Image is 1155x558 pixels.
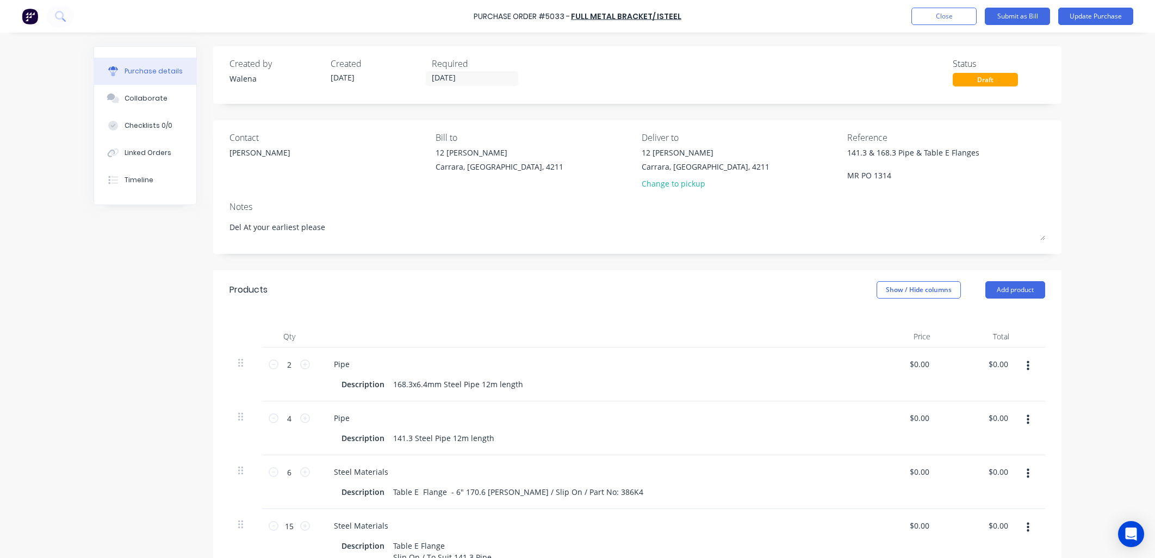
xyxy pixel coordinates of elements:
button: Close [911,8,977,25]
div: Carrara, [GEOGRAPHIC_DATA], 4211 [436,161,563,172]
div: Collaborate [125,94,167,103]
div: Table E Flange - 6" 170.6 [PERSON_NAME] / Slip On / Part No: 386K4 [389,484,648,500]
div: Steel Materials [325,464,397,480]
div: Notes [229,200,1045,213]
div: Required [432,57,524,70]
div: Description [337,376,389,392]
button: Checklists 0/0 [94,112,196,139]
div: Bill to [436,131,634,144]
div: Purchase details [125,66,183,76]
button: Timeline [94,166,196,194]
div: Description [337,538,389,554]
div: Draft [953,73,1018,86]
div: Walena [229,73,322,84]
div: 168.3x6.4mm Steel Pipe 12m length [389,376,527,392]
a: Full Metal Bracket/ ISTEEL [571,11,681,22]
div: Pipe [325,410,358,426]
img: Factory [22,8,38,24]
div: Timeline [125,175,153,185]
button: Show / Hide columns [877,281,961,299]
div: Pipe [325,356,358,372]
button: Purchase details [94,58,196,85]
div: [PERSON_NAME] [229,147,290,158]
div: Steel Materials [325,518,397,534]
div: Purchase Order #5033 - [474,11,570,22]
textarea: Del At your earliest please [229,216,1045,240]
button: Submit as Bill [985,8,1050,25]
div: Contact [229,131,427,144]
textarea: 141.3 & 168.3 Pipe & Table E Flanges MR PO 1314 [847,147,983,181]
div: Price [860,326,939,348]
div: Open Intercom Messenger [1118,521,1144,547]
div: Description [337,430,389,446]
button: Collaborate [94,85,196,112]
div: Linked Orders [125,148,171,158]
div: Products [229,283,268,296]
div: 141.3 Steel Pipe 12m length [389,430,499,446]
div: Total [939,326,1018,348]
div: Description [337,484,389,500]
div: Created by [229,57,322,70]
div: 12 [PERSON_NAME] [436,147,563,158]
button: Linked Orders [94,139,196,166]
div: Carrara, [GEOGRAPHIC_DATA], 4211 [642,161,769,172]
div: Checklists 0/0 [125,121,172,131]
div: Deliver to [642,131,840,144]
div: Status [953,57,1045,70]
div: Qty [262,326,316,348]
div: Change to pickup [642,178,769,189]
div: Created [331,57,423,70]
div: Reference [847,131,1045,144]
div: 12 [PERSON_NAME] [642,147,769,158]
button: Update Purchase [1058,8,1133,25]
button: Add product [985,281,1045,299]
